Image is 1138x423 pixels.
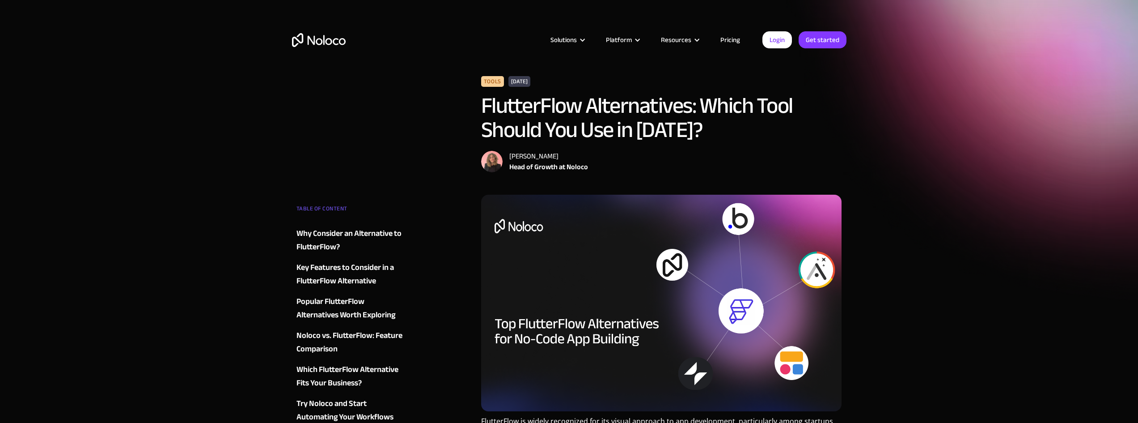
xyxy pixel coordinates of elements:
[550,34,577,46] div: Solutions
[799,31,846,48] a: Get started
[606,34,632,46] div: Platform
[481,94,842,142] h1: FlutterFlow Alternatives: Which Tool Should You Use in [DATE]?
[595,34,650,46] div: Platform
[296,227,405,254] a: Why Consider an Alternative to FlutterFlow?
[509,162,588,172] div: Head of Growth at Noloco
[709,34,751,46] a: Pricing
[661,34,691,46] div: Resources
[539,34,595,46] div: Solutions
[509,151,588,162] div: [PERSON_NAME]
[296,329,405,356] a: Noloco vs. FlutterFlow: Feature Comparison
[650,34,709,46] div: Resources
[296,363,405,390] a: Which FlutterFlow Alternative Fits Your Business?
[292,33,346,47] a: home
[296,202,405,220] div: TABLE OF CONTENT
[762,31,792,48] a: Login
[296,295,405,322] a: Popular FlutterFlow Alternatives Worth Exploring
[296,261,405,288] a: Key Features to Consider in a FlutterFlow Alternative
